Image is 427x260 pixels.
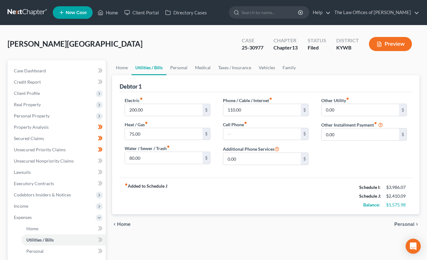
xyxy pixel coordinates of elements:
span: Personal [26,248,44,254]
a: Home [21,223,106,234]
label: Water / Sewer / Trash [125,145,170,152]
span: Lawsuits [14,169,31,175]
button: Preview [369,37,412,51]
input: -- [223,104,301,116]
a: Unsecured Priority Claims [9,144,106,155]
div: $ [203,104,210,116]
label: Phone / Cable / Internet [223,97,272,104]
div: $ [301,128,308,140]
input: -- [125,152,203,164]
span: Expenses [14,215,32,220]
input: -- [125,128,203,140]
a: Medical [191,60,214,75]
a: Executory Contracts [9,178,106,189]
i: fiber_manual_record [140,97,143,100]
label: Other Utility [321,97,349,104]
button: Personal chevron_right [394,222,419,227]
label: Heat / Gas [125,121,148,128]
input: -- [223,153,301,165]
span: Credit Report [14,79,41,85]
strong: Schedule I: [359,185,381,190]
input: -- [223,128,301,140]
i: fiber_manual_record [346,97,349,100]
a: The Law Offices of [PERSON_NAME] [331,7,419,18]
span: Secured Claims [14,136,44,141]
i: chevron_right [414,222,419,227]
label: Other Installment Payment [321,122,377,128]
i: fiber_manual_record [269,97,272,100]
input: -- [322,128,399,140]
div: District [336,37,359,44]
label: Electric [125,97,143,104]
span: Income [14,203,28,209]
input: -- [125,104,203,116]
a: Credit Report [9,76,106,88]
a: Home [95,7,121,18]
div: Filed [308,44,326,51]
span: Real Property [14,102,41,107]
div: $ [203,152,210,164]
i: fiber_manual_record [244,121,247,124]
a: Utilities / Bills [21,234,106,246]
span: 13 [292,44,298,50]
div: $ [203,128,210,140]
a: Taxes / Insurance [214,60,255,75]
a: Lawsuits [9,167,106,178]
span: Home [117,222,131,227]
div: $2,410.09 [386,193,407,199]
div: Open Intercom Messenger [406,239,421,254]
span: Client Profile [14,91,40,96]
span: [PERSON_NAME][GEOGRAPHIC_DATA] [8,39,143,48]
div: $ [301,153,308,165]
i: fiber_manual_record [167,145,170,148]
div: 25-30977 [242,44,263,51]
span: Personal [394,222,414,227]
div: Debtor 1 [120,83,142,90]
strong: Added to Schedule J [125,183,167,209]
a: Family [279,60,300,75]
div: KYWB [336,44,359,51]
div: $1,575.98 [386,202,407,208]
span: Unsecured Priority Claims [14,147,66,152]
span: Home [26,226,38,231]
span: Codebtors Insiders & Notices [14,192,71,197]
div: $ [399,104,407,116]
a: Secured Claims [9,133,106,144]
a: Case Dashboard [9,65,106,76]
span: Property Analysis [14,124,49,130]
div: $ [399,128,407,140]
div: Case [242,37,263,44]
label: Additional Phone Services [223,145,279,153]
a: Personal [21,246,106,257]
i: chevron_left [112,222,117,227]
div: $ [301,104,308,116]
input: -- [322,104,399,116]
a: Help [310,7,331,18]
div: Chapter [273,44,298,51]
a: Utilities / Bills [132,60,166,75]
a: Home [112,60,132,75]
span: Utilities / Bills [26,237,54,242]
div: Status [308,37,326,44]
span: Unsecured Nonpriority Claims [14,158,74,164]
a: Property Analysis [9,122,106,133]
label: Cell Phone [223,121,247,128]
a: Directory Cases [162,7,210,18]
div: $3,986.07 [386,184,407,190]
button: chevron_left Home [112,222,131,227]
a: Unsecured Nonpriority Claims [9,155,106,167]
a: Vehicles [255,60,279,75]
strong: Schedule J: [359,193,381,199]
a: Client Portal [121,7,162,18]
input: Search by name... [241,7,299,18]
span: New Case [66,10,87,15]
a: Personal [166,60,191,75]
span: Executory Contracts [14,181,54,186]
i: fiber_manual_record [374,122,377,125]
span: Personal Property [14,113,50,118]
strong: Balance: [363,202,380,207]
i: fiber_manual_record [125,183,128,186]
div: Chapter [273,37,298,44]
i: fiber_manual_record [145,121,148,124]
span: Case Dashboard [14,68,46,73]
